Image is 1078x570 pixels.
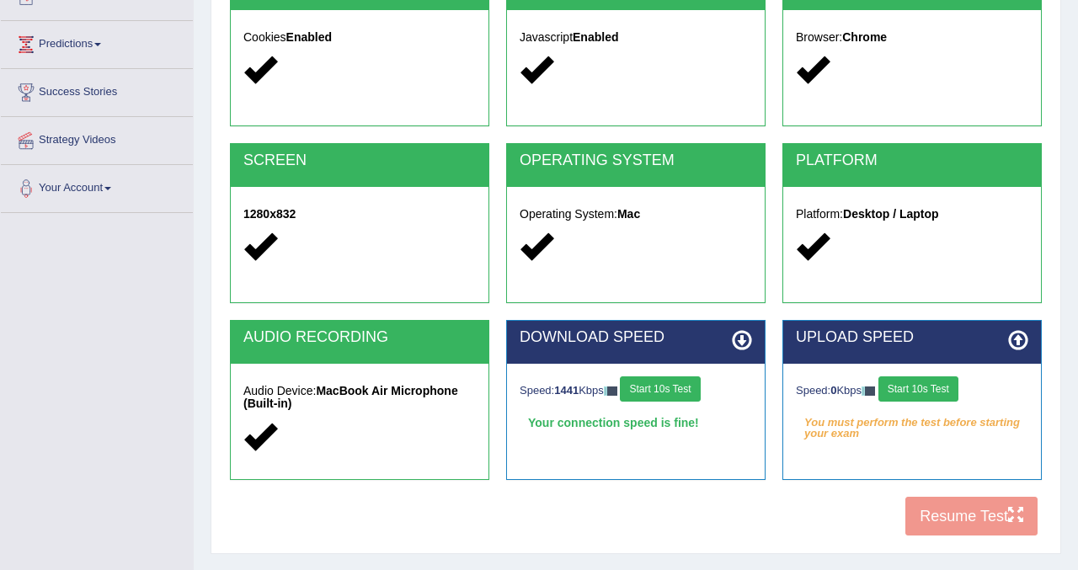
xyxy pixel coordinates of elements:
[796,376,1028,406] div: Speed: Kbps
[1,21,193,63] a: Predictions
[796,329,1028,346] h2: UPLOAD SPEED
[520,329,752,346] h2: DOWNLOAD SPEED
[1,165,193,207] a: Your Account
[796,208,1028,221] h5: Platform:
[796,31,1028,44] h5: Browser:
[620,376,700,402] button: Start 10s Test
[862,386,875,396] img: ajax-loader-fb-connection.gif
[520,376,752,406] div: Speed: Kbps
[878,376,958,402] button: Start 10s Test
[243,385,476,411] h5: Audio Device:
[520,152,752,169] h2: OPERATING SYSTEM
[1,69,193,111] a: Success Stories
[796,152,1028,169] h2: PLATFORM
[1,117,193,159] a: Strategy Videos
[554,384,579,397] strong: 1441
[520,208,752,221] h5: Operating System:
[573,30,618,44] strong: Enabled
[286,30,332,44] strong: Enabled
[604,386,617,396] img: ajax-loader-fb-connection.gif
[243,152,476,169] h2: SCREEN
[842,30,887,44] strong: Chrome
[243,329,476,346] h2: AUDIO RECORDING
[520,410,752,435] div: Your connection speed is fine!
[243,207,296,221] strong: 1280x832
[843,207,939,221] strong: Desktop / Laptop
[520,31,752,44] h5: Javascript
[243,384,458,410] strong: MacBook Air Microphone (Built-in)
[796,410,1028,435] em: You must perform the test before starting your exam
[830,384,836,397] strong: 0
[243,31,476,44] h5: Cookies
[617,207,640,221] strong: Mac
